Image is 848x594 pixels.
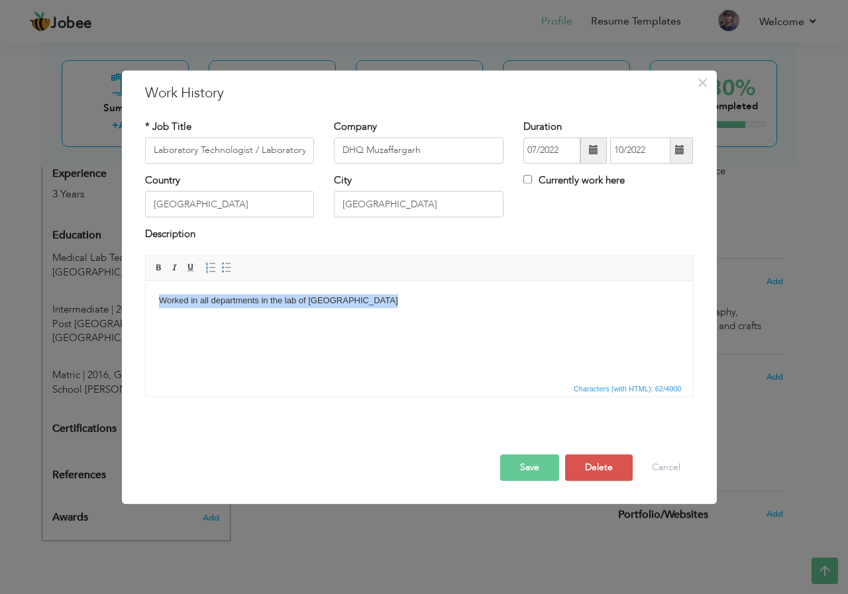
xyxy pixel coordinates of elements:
[523,175,532,183] input: Currently work here
[145,173,180,187] label: Country
[334,173,352,187] label: City
[145,120,191,134] label: * Job Title
[610,137,670,164] input: Present
[146,281,693,380] iframe: Rich Text Editor, workEditor
[500,454,559,481] button: Save
[523,173,625,187] label: Currently work here
[571,383,684,395] span: Characters (with HTML): 62/4000
[334,120,377,134] label: Company
[571,383,686,395] div: Statistics
[145,228,195,242] label: Description
[639,454,694,481] button: Cancel
[565,454,633,481] button: Delete
[219,260,234,275] a: Insert/Remove Bulleted List
[523,120,562,134] label: Duration
[203,260,218,275] a: Insert/Remove Numbered List
[697,71,708,95] span: ×
[523,137,580,164] input: From
[145,83,694,103] h3: Work History
[184,260,198,275] a: Underline
[168,260,182,275] a: Italic
[692,72,714,93] button: Close
[152,260,166,275] a: Bold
